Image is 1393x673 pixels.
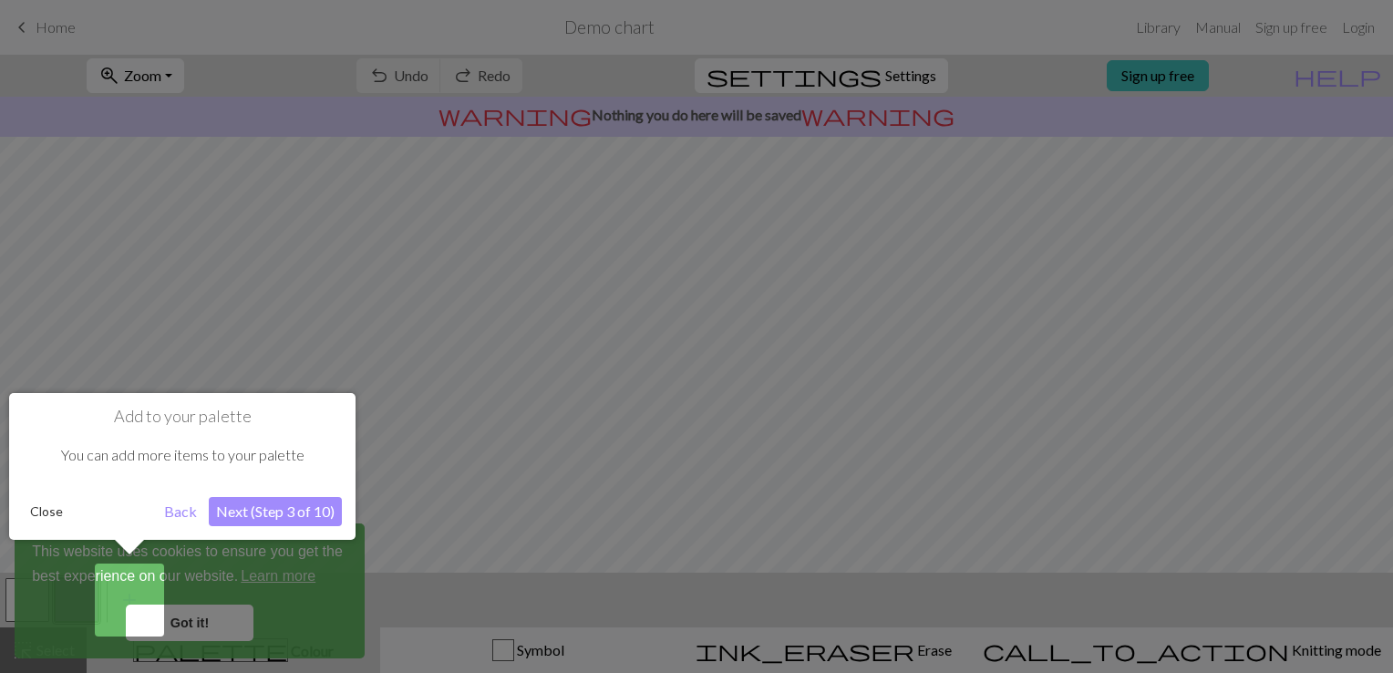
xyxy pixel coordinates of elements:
h1: Add to your palette [23,407,342,427]
button: Next (Step 3 of 10) [209,497,342,526]
div: You can add more items to your palette [23,427,342,483]
div: Add to your palette [9,393,356,540]
button: Back [157,497,204,526]
button: Close [23,498,70,525]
